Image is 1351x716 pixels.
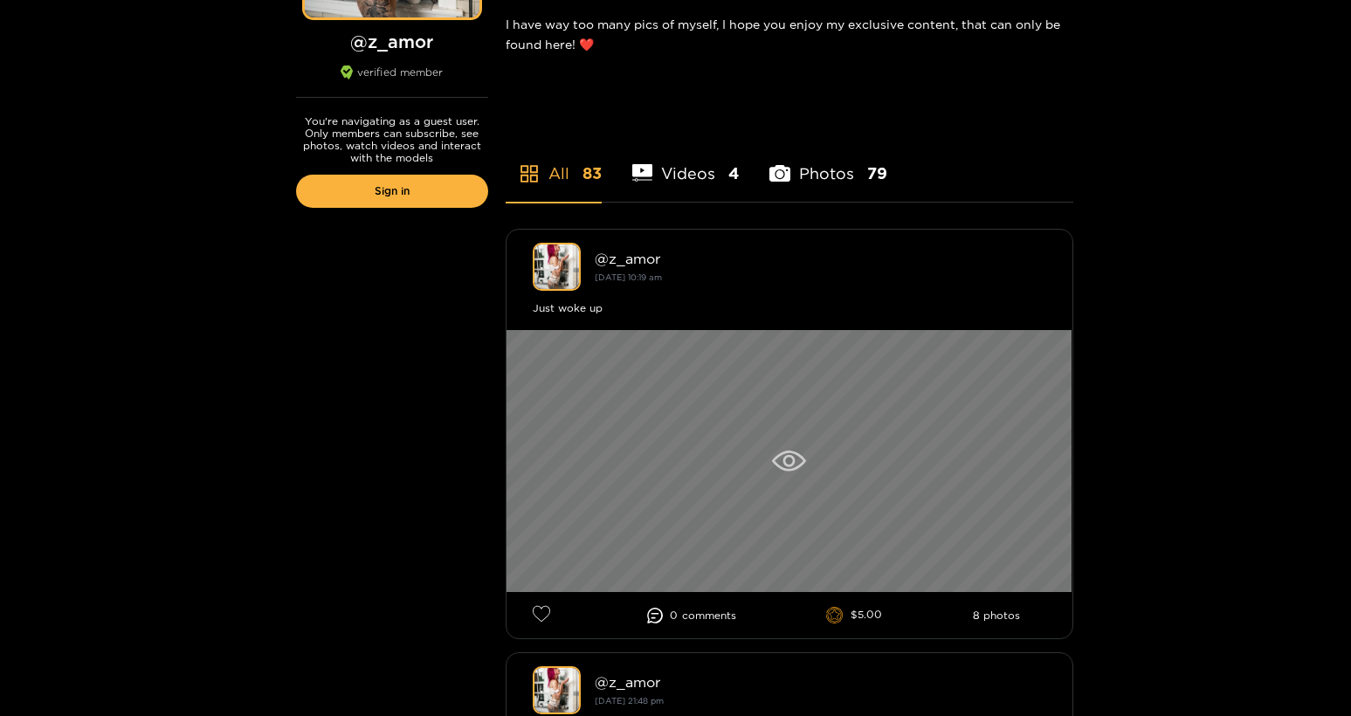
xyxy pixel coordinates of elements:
[296,115,488,164] p: You're navigating as a guest user. Only members can subscribe, see photos, watch videos and inter...
[647,608,736,623] li: 0
[728,162,739,184] span: 4
[533,299,1046,317] div: Just woke up
[533,666,581,714] img: z_amor
[973,609,1020,622] li: 8 photos
[595,696,664,706] small: [DATE] 21:48 pm
[519,163,540,184] span: appstore
[867,162,887,184] span: 79
[296,65,488,98] div: verified member
[533,243,581,291] img: z_amor
[682,609,736,622] span: comment s
[506,123,602,202] li: All
[595,251,1046,266] div: @ z_amor
[595,674,1046,690] div: @ z_amor
[595,272,662,282] small: [DATE] 10:19 am
[826,607,882,624] li: $5.00
[582,162,602,184] span: 83
[632,123,740,202] li: Videos
[296,31,488,52] h1: @ z_amor
[769,123,887,202] li: Photos
[296,175,488,208] a: Sign in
